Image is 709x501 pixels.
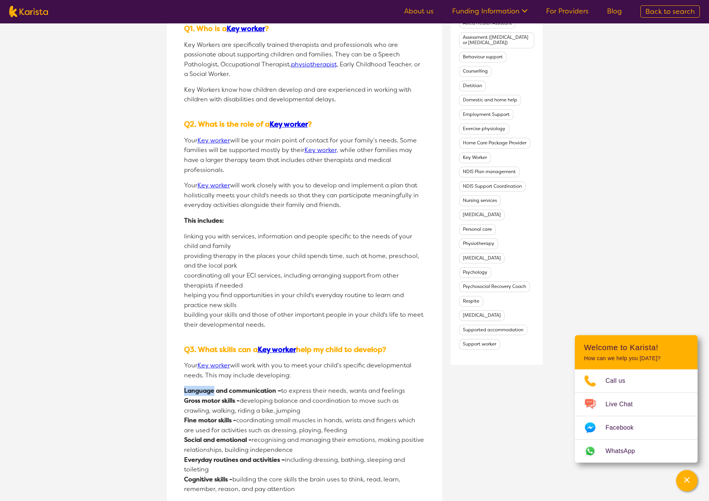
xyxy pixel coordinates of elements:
li: building your skills and those of other important people in your child's life to meet their devel... [184,310,425,329]
img: Karista logo [9,6,48,17]
button: Filter by Speech therapy [459,310,505,321]
button: Filter by Employment Support [459,109,513,120]
span: WhatsApp [605,445,644,457]
button: Filter by Supported accommodation [459,325,527,336]
a: Blog [607,7,622,16]
a: Key worker [258,345,296,354]
button: Filter by Psychology [459,267,491,278]
a: Web link opens in a new tab. [575,440,697,463]
button: Filter by Support worker [459,339,500,350]
button: Filter by Key Worker [459,152,491,163]
button: Filter by Occupational therapy [459,210,505,220]
a: For Providers [546,7,589,16]
button: Filter by Home Care Package Provider [459,138,530,149]
button: Filter by Respite [459,296,483,307]
ul: Choose channel [575,369,697,463]
h2: Welcome to Karista! [584,343,688,352]
button: Filter by Nursing services [459,195,501,206]
a: Key worker [227,24,265,33]
strong: Social and emotional - [184,436,252,444]
p: Your will be your main point of contact for your family’s needs. Some families will be supported ... [184,136,425,175]
button: Filter by Exercise physiology [459,124,509,134]
p: How can we help you [DATE]? [584,355,688,362]
button: Filter by NDIS Plan management [459,167,520,177]
li: linking you with services, information and people specific to the needs of your child and family [184,231,425,251]
a: Key worker [197,361,230,369]
button: Filter by Domestic and home help [459,95,521,106]
a: Key worker [304,146,337,154]
li: including dressing, bathing, sleeping and toileting [184,455,425,475]
li: coordinating small muscles in hands, wrists and fingers which are used for activities such as dre... [184,415,425,435]
span: Live Chat [605,398,642,410]
h3: Q3. What skills can a help my child to develop? [184,344,425,355]
a: Key worker [270,119,308,129]
strong: Cognitive skills - [184,475,232,483]
button: Filter by Counselling [459,66,492,77]
li: coordinating all your ECI services, including arranging support from other therapists if needed [184,271,425,290]
strong: Gross motor skills - [184,397,240,405]
button: Filter by Psychosocial Recovery Coach [459,281,530,292]
p: Your will work with you to meet your child’s specific developmental needs. This may include devel... [184,360,425,380]
a: Key worker [197,136,230,144]
button: Filter by NDIS Support Coordination [459,181,526,192]
li: recognising and managing their emotions, making positive relationships, building independence [184,435,425,455]
span: Call us [605,375,635,387]
p: Your will work closely with you to develop and implement a plan that holistically meets your chil... [184,180,425,210]
li: developing balance and coordination to move such as crawling, walking, riding a bike, jumping [184,396,425,415]
button: Filter by Personal care [459,224,496,235]
a: physiotherapist [291,60,337,68]
p: Key Workers are specifically trained therapists and professionals who are passionate about suppor... [184,40,425,79]
button: Filter by Behaviour support [459,52,507,63]
strong: Everyday routines and activities – [184,456,285,464]
a: Key worker [197,181,230,189]
a: About us [404,7,434,16]
button: Filter by Assessment (ADHD or Autism) [459,32,534,48]
a: Back to search [640,5,700,18]
a: Funding Information [452,7,528,16]
button: Filter by Allied Health Assistant [459,18,516,29]
button: Filter by Dietitian [459,81,486,91]
strong: Fine motor skills - [184,416,236,424]
button: Channel Menu [676,470,697,491]
span: Back to search [645,7,695,16]
h3: Q2. What is the role of a ? [184,119,425,130]
div: Channel Menu [575,335,697,463]
strong: This includes: [184,217,224,225]
li: helping you find opportunities in your child's everyday routine to learn and practice new skills [184,290,425,310]
p: Key Workers know how children develop and are experienced in working with children with disabilit... [184,85,425,104]
h3: Q1. Who is a ? [184,23,425,35]
li: providing therapy in the places your child spends time, such at home, preschool, and the local park [184,251,425,271]
li: to express their needs, wants and feelings [184,386,425,396]
li: building the core skills the brain uses to think, read, learn, remember, reason, and pay attention [184,475,425,494]
strong: Language and communication – [184,387,281,395]
span: Facebook [605,422,643,433]
button: Filter by Physiotherapy [459,238,498,249]
button: Filter by Podiatry [459,253,505,264]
